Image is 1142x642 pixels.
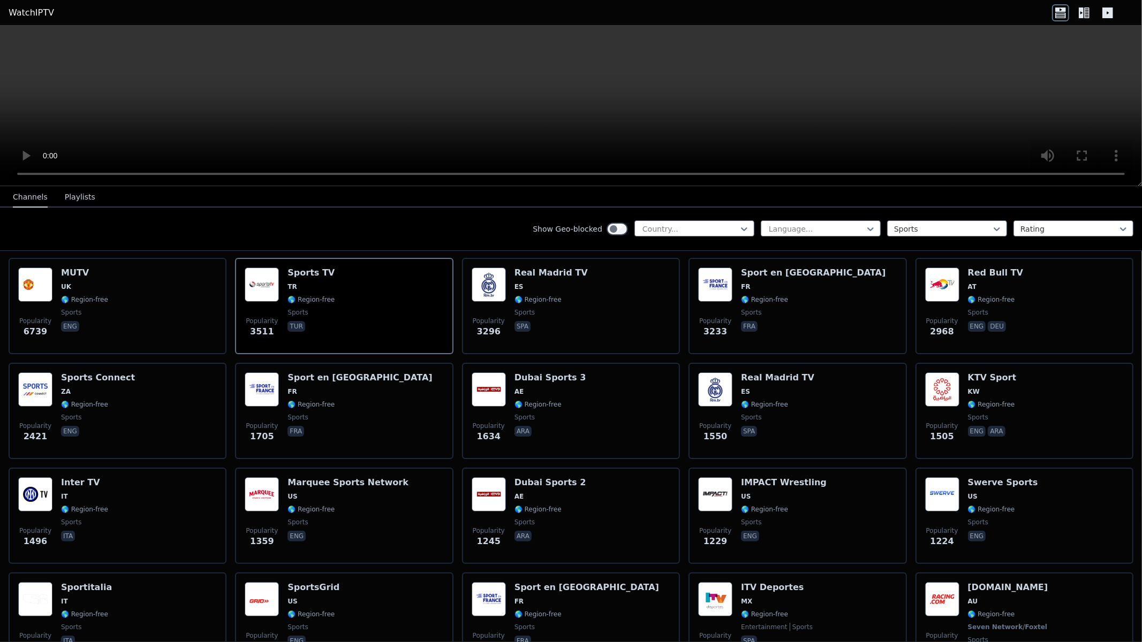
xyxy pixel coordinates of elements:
[515,477,586,488] h6: Dubai Sports 2
[741,477,827,488] h6: IMPACT Wrestling
[698,477,732,511] img: IMPACT Wrestling
[515,505,562,514] span: 🌎 Region-free
[968,387,980,396] span: KW
[288,505,335,514] span: 🌎 Region-free
[968,531,986,541] p: eng
[61,477,108,488] h6: Inter TV
[930,325,954,338] span: 2968
[741,518,761,526] span: sports
[19,631,51,640] span: Popularity
[61,610,108,618] span: 🌎 Region-free
[61,505,108,514] span: 🌎 Region-free
[61,387,71,396] span: ZA
[288,426,304,437] p: fra
[472,372,506,407] img: Dubai Sports 3
[61,426,79,437] p: eng
[250,325,274,338] span: 3511
[988,321,1006,332] p: deu
[61,282,71,291] span: UK
[699,317,731,325] span: Popularity
[250,535,274,548] span: 1359
[741,267,886,278] h6: Sport en [GEOGRAPHIC_DATA]
[926,631,958,640] span: Popularity
[741,372,814,383] h6: Real Madrid TV
[288,582,339,593] h6: SportsGrid
[24,430,48,443] span: 2421
[19,317,51,325] span: Popularity
[61,321,79,332] p: eng
[18,477,52,511] img: Inter TV
[288,295,335,304] span: 🌎 Region-free
[477,325,501,338] span: 3296
[988,426,1005,437] p: ara
[741,282,750,291] span: FR
[741,400,788,409] span: 🌎 Region-free
[288,282,297,291] span: TR
[288,308,308,317] span: sports
[18,372,52,407] img: Sports Connect
[925,582,959,616] img: Racing.com
[288,387,297,396] span: FR
[477,535,501,548] span: 1245
[925,372,959,407] img: KTV Sport
[968,492,978,501] span: US
[245,582,279,616] img: SportsGrid
[61,597,68,606] span: IT
[515,582,659,593] h6: Sport en [GEOGRAPHIC_DATA]
[968,321,986,332] p: eng
[926,526,958,535] span: Popularity
[925,267,959,302] img: Red Bull TV
[699,526,731,535] span: Popularity
[930,430,954,443] span: 1505
[61,582,112,593] h6: Sportitalia
[61,531,75,541] p: ita
[61,372,135,383] h6: Sports Connect
[515,321,531,332] p: spa
[741,387,750,396] span: ES
[61,267,108,278] h6: MUTV
[246,317,278,325] span: Popularity
[741,492,751,501] span: US
[741,582,813,593] h6: ITV Deportes
[246,631,278,640] span: Popularity
[288,267,335,278] h6: Sports TV
[515,308,535,317] span: sports
[515,413,535,422] span: sports
[930,535,954,548] span: 1224
[288,531,306,541] p: eng
[968,308,988,317] span: sports
[698,582,732,616] img: ITV Deportes
[61,492,68,501] span: IT
[288,597,297,606] span: US
[741,597,752,606] span: MX
[61,623,81,631] span: sports
[968,426,986,437] p: eng
[288,477,409,488] h6: Marquee Sports Network
[515,492,524,501] span: AE
[704,535,728,548] span: 1229
[925,477,959,511] img: Swerve Sports
[515,623,535,631] span: sports
[741,531,759,541] p: eng
[741,308,761,317] span: sports
[288,372,432,383] h6: Sport en [GEOGRAPHIC_DATA]
[699,422,731,430] span: Popularity
[704,325,728,338] span: 3233
[741,295,788,304] span: 🌎 Region-free
[250,430,274,443] span: 1705
[968,582,1050,593] h6: [DOMAIN_NAME]
[515,518,535,526] span: sports
[926,317,958,325] span: Popularity
[9,6,54,19] a: WatchIPTV
[968,295,1015,304] span: 🌎 Region-free
[13,187,48,208] button: Channels
[741,610,788,618] span: 🌎 Region-free
[968,282,977,291] span: AT
[926,422,958,430] span: Popularity
[245,267,279,302] img: Sports TV
[968,518,988,526] span: sports
[968,610,1015,618] span: 🌎 Region-free
[288,623,308,631] span: sports
[61,308,81,317] span: sports
[515,426,532,437] p: ara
